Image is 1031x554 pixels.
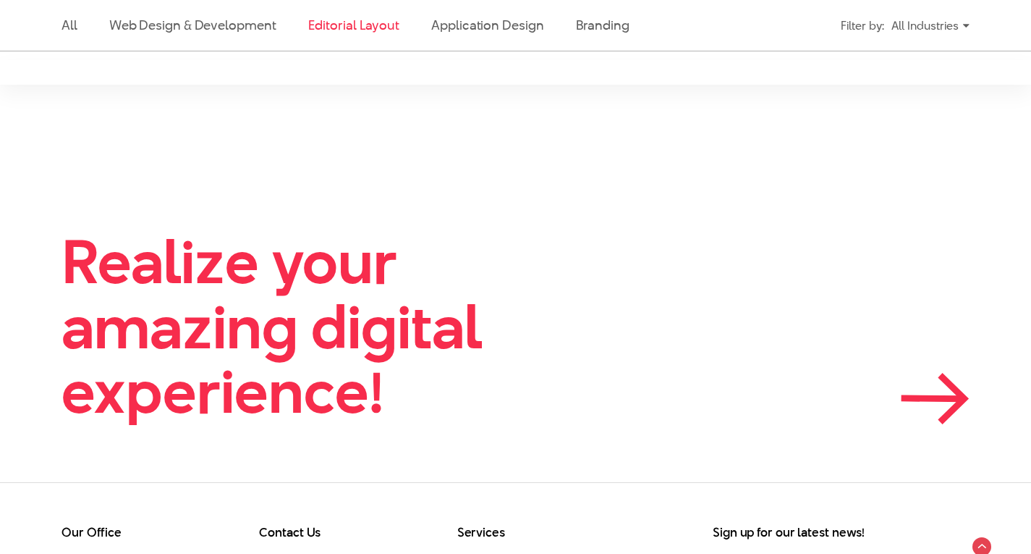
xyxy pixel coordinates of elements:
[576,16,629,34] a: Branding
[457,526,611,539] h3: Services
[61,526,216,539] h3: Our Office
[891,13,970,38] div: All Industries
[61,16,77,34] a: All
[841,13,884,38] div: Filter by:
[431,16,543,34] a: Application Design
[61,230,568,424] h2: Realize your amazing digital experience!
[259,526,413,539] h3: Contact Us
[308,16,400,34] a: Editorial Layout
[61,230,970,424] a: Realize your amazing digital experience!
[713,526,908,539] h3: Sign up for our latest news!
[109,16,276,34] a: Web Design & Development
